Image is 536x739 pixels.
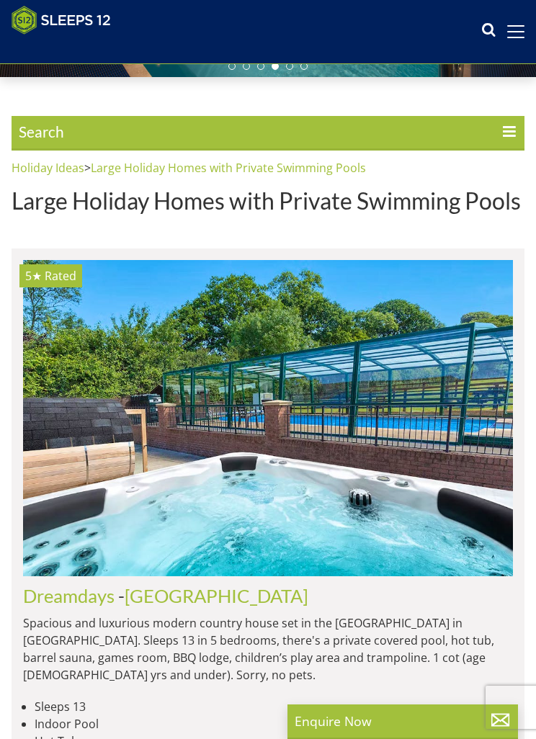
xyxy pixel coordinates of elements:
h1: Large Holiday Homes with Private Swimming Pools [12,188,524,213]
a: 5★ Rated [23,260,513,576]
iframe: Customer reviews powered by Trustpilot [4,43,156,55]
span: Rated [45,268,76,284]
p: Enquire Now [295,712,511,730]
span: - [118,585,308,606]
span: Dreamdays has a 5 star rating under the Quality in Tourism Scheme [25,268,42,284]
span: > [84,160,91,176]
li: Indoor Pool [35,715,513,733]
li: Sleeps 13 [35,698,513,715]
a: [GEOGRAPHIC_DATA] [125,585,308,606]
a: Large Holiday Homes with Private Swimming Pools [91,160,366,176]
img: dreamdays-holiday-home-devon-sleeps-13-hot-tub-2.original.jpg [23,260,513,576]
a: Holiday Ideas [12,160,84,176]
img: Sleeps 12 [12,6,111,35]
span: Search [12,116,524,151]
a: Dreamdays [23,585,115,606]
p: Spacious and luxurious modern country house set in the [GEOGRAPHIC_DATA] in [GEOGRAPHIC_DATA]. Sl... [23,614,513,684]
